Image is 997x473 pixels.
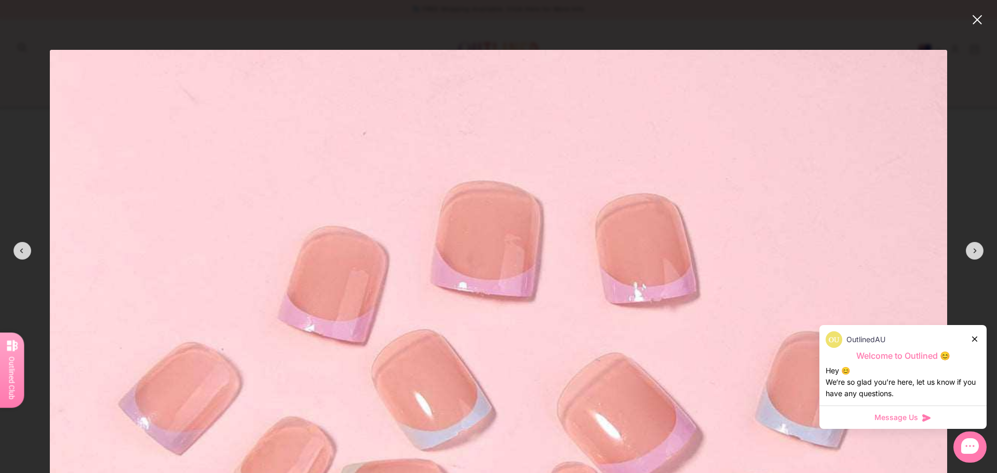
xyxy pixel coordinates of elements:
[846,334,885,345] p: OutlinedAU
[826,365,980,399] div: Hey 😊 We‘re so glad you’re here, let us know if you have any questions.
[874,412,918,423] span: Message Us
[826,331,842,348] img: data:image/png;base64,iVBORw0KGgoAAAANSUhEUgAAACQAAAAkCAYAAADhAJiYAAACJklEQVR4AexUO28TQRice/mFQxI...
[971,13,983,26] button: close
[826,350,980,361] p: Welcome to Outlined 😊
